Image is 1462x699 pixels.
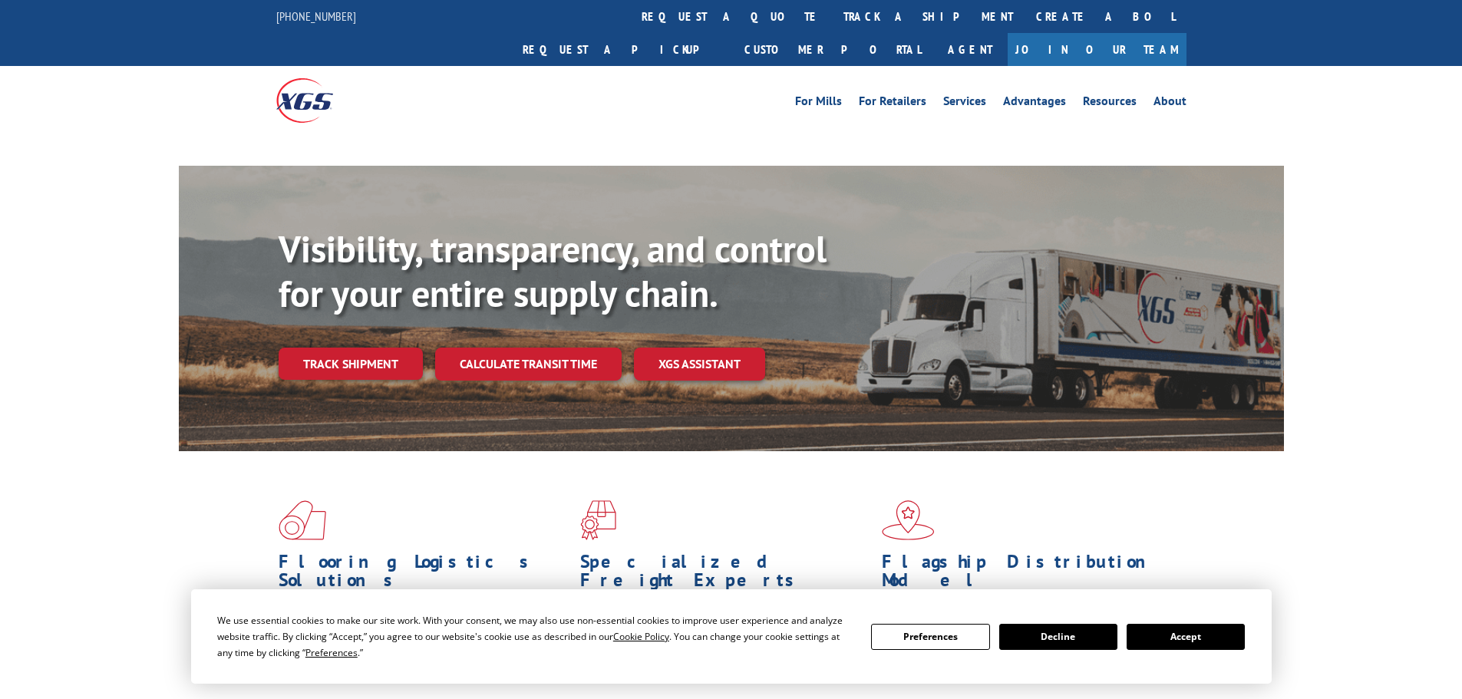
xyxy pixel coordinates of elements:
[279,225,827,317] b: Visibility, transparency, and control for your entire supply chain.
[871,624,989,650] button: Preferences
[279,348,423,380] a: Track shipment
[1083,95,1137,112] a: Resources
[511,33,733,66] a: Request a pickup
[435,348,622,381] a: Calculate transit time
[1003,95,1066,112] a: Advantages
[279,552,569,597] h1: Flooring Logistics Solutions
[217,612,853,661] div: We use essential cookies to make our site work. With your consent, we may also use non-essential ...
[882,552,1172,597] h1: Flagship Distribution Model
[580,552,870,597] h1: Specialized Freight Experts
[795,95,842,112] a: For Mills
[191,589,1272,684] div: Cookie Consent Prompt
[613,630,669,643] span: Cookie Policy
[943,95,986,112] a: Services
[276,8,356,24] a: [PHONE_NUMBER]
[932,33,1008,66] a: Agent
[859,95,926,112] a: For Retailers
[999,624,1117,650] button: Decline
[1127,624,1245,650] button: Accept
[580,500,616,540] img: xgs-icon-focused-on-flooring-red
[634,348,765,381] a: XGS ASSISTANT
[305,646,358,659] span: Preferences
[279,500,326,540] img: xgs-icon-total-supply-chain-intelligence-red
[733,33,932,66] a: Customer Portal
[882,500,935,540] img: xgs-icon-flagship-distribution-model-red
[1153,95,1186,112] a: About
[1008,33,1186,66] a: Join Our Team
